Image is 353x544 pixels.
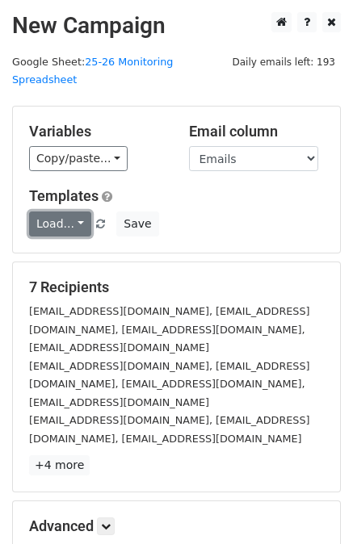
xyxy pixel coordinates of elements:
[272,467,353,544] iframe: Chat Widget
[29,187,99,204] a: Templates
[189,123,325,140] h5: Email column
[12,56,173,86] small: Google Sheet:
[29,305,309,354] small: [EMAIL_ADDRESS][DOMAIN_NAME], [EMAIL_ADDRESS][DOMAIN_NAME], [EMAIL_ADDRESS][DOMAIN_NAME], [EMAIL_...
[29,455,90,475] a: +4 more
[29,414,309,445] small: [EMAIL_ADDRESS][DOMAIN_NAME], [EMAIL_ADDRESS][DOMAIN_NAME], [EMAIL_ADDRESS][DOMAIN_NAME]
[29,278,324,296] h5: 7 Recipients
[29,146,128,171] a: Copy/paste...
[12,12,341,40] h2: New Campaign
[12,56,173,86] a: 25-26 Monitoring Spreadsheet
[116,211,158,236] button: Save
[226,53,341,71] span: Daily emails left: 193
[29,360,309,408] small: [EMAIL_ADDRESS][DOMAIN_NAME], [EMAIL_ADDRESS][DOMAIN_NAME], [EMAIL_ADDRESS][DOMAIN_NAME], [EMAIL_...
[29,517,324,535] h5: Advanced
[29,123,165,140] h5: Variables
[226,56,341,68] a: Daily emails left: 193
[29,211,91,236] a: Load...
